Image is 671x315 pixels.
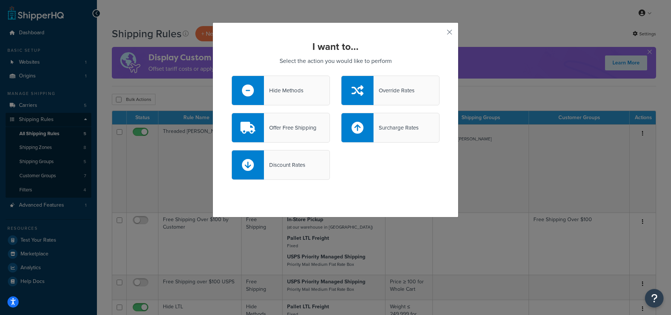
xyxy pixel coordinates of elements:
strong: I want to... [312,39,359,54]
div: Surcharge Rates [374,122,419,133]
button: Open Resource Center [645,289,664,308]
div: Hide Methods [264,85,303,96]
div: Override Rates [374,85,415,96]
p: Select the action you would like to perform [231,56,440,66]
div: Discount Rates [264,160,305,170]
div: Offer Free Shipping [264,122,316,133]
